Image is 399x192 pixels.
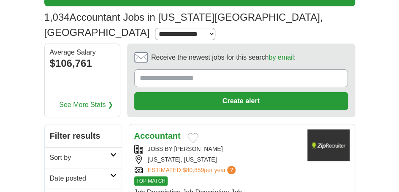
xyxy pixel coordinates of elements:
[134,145,301,154] div: JOBS BY [PERSON_NAME]
[45,147,122,168] a: Sort by
[269,54,294,61] a: by email
[227,166,236,174] span: ?
[151,52,296,63] span: Receive the newest jobs for this search :
[50,56,115,71] div: $106,761
[50,173,110,184] h2: Date posted
[134,155,301,164] div: [US_STATE], [US_STATE]
[50,153,110,163] h2: Sort by
[148,166,238,175] a: ESTIMATED:$80,859per year?
[307,129,350,161] img: Company logo
[44,10,70,25] span: 1,034
[50,49,115,56] div: Average Salary
[187,133,198,143] button: Add to favorite jobs
[45,168,122,189] a: Date posted
[45,124,122,147] h2: Filter results
[182,167,204,173] span: $80,859
[59,100,113,110] a: See More Stats ❯
[134,131,181,140] a: Accountant
[134,92,348,110] button: Create alert
[134,176,168,186] span: TOP MATCH
[44,11,323,38] h1: Accountant Jobs in [US_STATE][GEOGRAPHIC_DATA], [GEOGRAPHIC_DATA]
